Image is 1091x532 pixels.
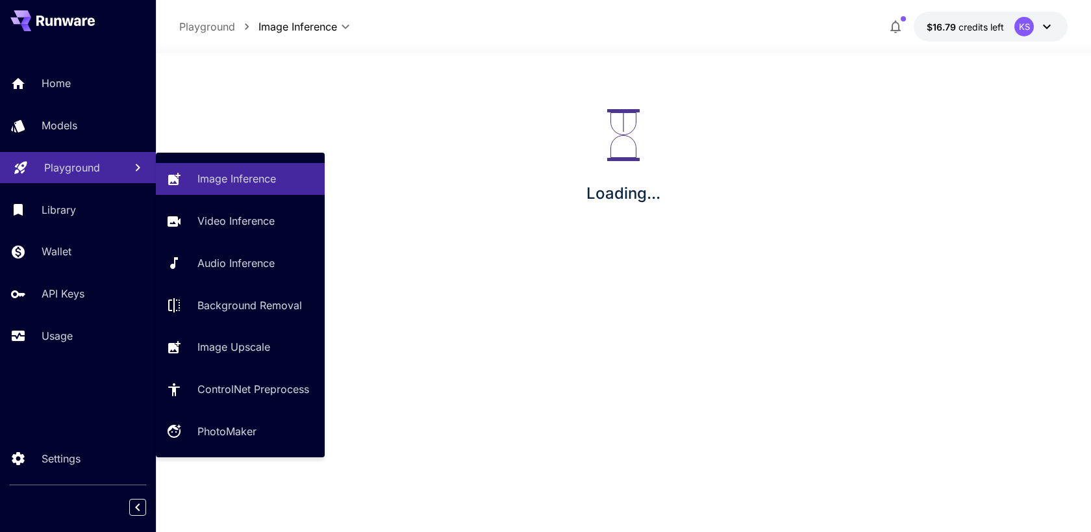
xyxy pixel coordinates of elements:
span: credits left [959,21,1004,32]
button: Collapse sidebar [129,499,146,516]
p: API Keys [42,286,84,301]
p: Background Removal [197,298,302,313]
div: $16.7926 [927,20,1004,34]
p: Playground [44,160,100,175]
p: Loading... [586,182,660,205]
p: Home [42,75,71,91]
p: Models [42,118,77,133]
p: Playground [179,19,235,34]
span: $16.79 [927,21,959,32]
a: PhotoMaker [156,416,325,448]
a: Audio Inference [156,247,325,279]
p: Image Upscale [197,339,270,355]
p: Audio Inference [197,255,275,271]
p: Library [42,202,76,218]
a: ControlNet Preprocess [156,374,325,405]
span: Image Inference [258,19,337,34]
p: Settings [42,451,81,466]
p: Usage [42,328,73,344]
p: Video Inference [197,213,275,229]
a: Video Inference [156,205,325,237]
a: Image Inference [156,163,325,195]
p: PhotoMaker [197,424,257,439]
nav: breadcrumb [179,19,258,34]
a: Image Upscale [156,331,325,363]
p: ControlNet Preprocess [197,381,309,397]
div: Collapse sidebar [139,496,156,519]
p: Image Inference [197,171,276,186]
div: KS [1014,17,1034,36]
a: Background Removal [156,289,325,321]
p: Wallet [42,244,71,259]
button: $16.7926 [914,12,1068,42]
